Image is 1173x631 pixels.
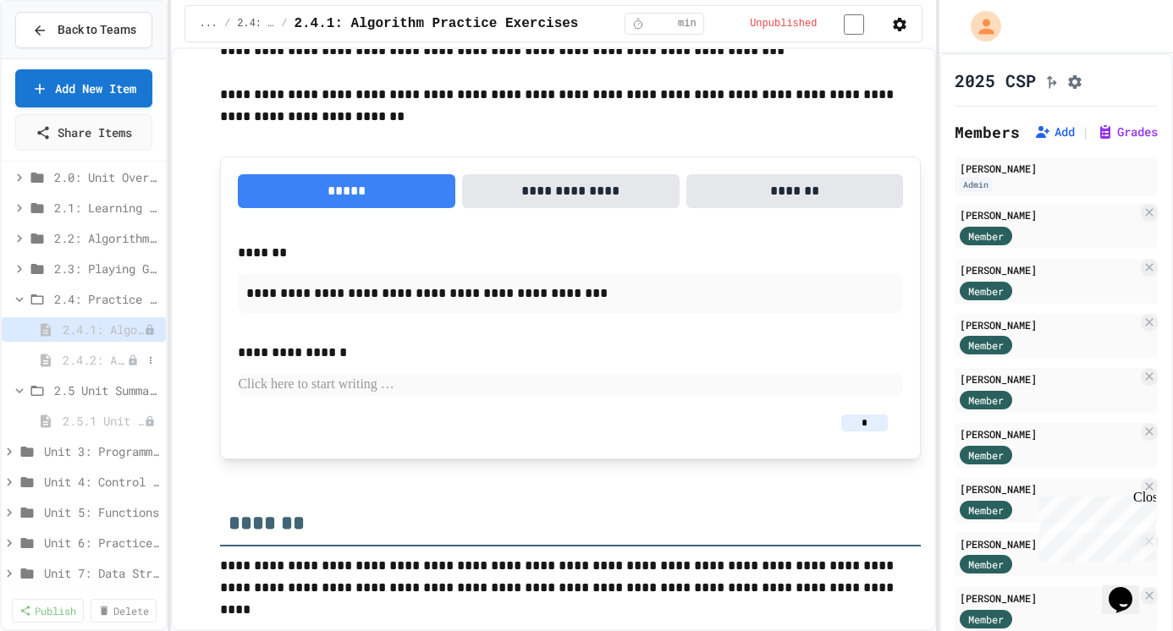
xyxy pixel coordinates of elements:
[199,17,218,30] span: ...
[960,317,1137,332] div: [PERSON_NAME]
[960,536,1137,551] div: [PERSON_NAME]
[1043,70,1060,91] button: Click to see fork details
[1097,123,1158,140] button: Grades
[44,534,159,551] span: Unit 6: Practice Project - Tell a Story
[281,17,287,30] span: /
[15,114,152,151] a: Share Items
[237,17,274,30] span: 2.4: Practice with Algorithms
[58,21,136,39] span: Back to Teams
[1066,70,1083,91] button: Assignment Settings
[63,351,127,369] span: 2.4.2: AP Practice Questions
[960,590,1137,606] div: [PERSON_NAME]
[44,503,159,521] span: Unit 5: Functions
[968,502,1004,518] span: Member
[54,381,159,399] span: 2.5 Unit Summary
[63,412,144,430] span: 2.5.1 Unit Summary
[1102,563,1156,614] iframe: chat widget
[1034,123,1075,140] button: Add
[294,14,578,34] span: 2.4.1: Algorithm Practice Exercises
[960,481,1137,497] div: [PERSON_NAME]
[15,69,152,107] a: Add New Item
[968,612,1004,627] span: Member
[968,283,1004,299] span: Member
[750,17,817,30] span: Unpublished
[1082,122,1090,142] span: |
[224,17,230,30] span: /
[44,473,159,491] span: Unit 4: Control Structures
[144,415,156,427] div: Unpublished
[968,557,1004,572] span: Member
[54,229,159,247] span: 2.2: Algorithms - from Pseudocode to Flowcharts
[15,12,152,48] button: Back to Teams
[54,168,159,186] span: 2.0: Unit Overview
[54,199,159,217] span: 2.1: Learning to Solve Hard Problems
[960,161,1153,176] div: [PERSON_NAME]
[955,69,1036,92] h1: 2025 CSP
[960,207,1137,222] div: [PERSON_NAME]
[968,337,1004,353] span: Member
[968,228,1004,244] span: Member
[63,321,144,338] span: 2.4.1: Algorithm Practice Exercises
[91,599,157,623] a: Delete
[960,262,1137,277] div: [PERSON_NAME]
[144,324,156,336] div: Unpublished
[968,447,1004,463] span: Member
[127,354,139,366] div: Unpublished
[823,14,884,35] input: publish toggle
[960,426,1137,442] div: [PERSON_NAME]
[142,352,159,369] button: More options
[44,442,159,460] span: Unit 3: Programming with Python
[1033,490,1156,562] iframe: chat widget
[955,120,1020,144] h2: Members
[12,599,84,623] a: Publish
[960,371,1137,387] div: [PERSON_NAME]
[54,260,159,277] span: 2.3: Playing Games
[968,392,1004,408] span: Member
[44,564,159,582] span: Unit 7: Data Structures
[54,290,159,308] span: 2.4: Practice with Algorithms
[960,178,992,192] div: Admin
[7,7,117,107] div: Chat with us now!Close
[953,7,1005,46] div: My Account
[678,17,697,30] span: min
